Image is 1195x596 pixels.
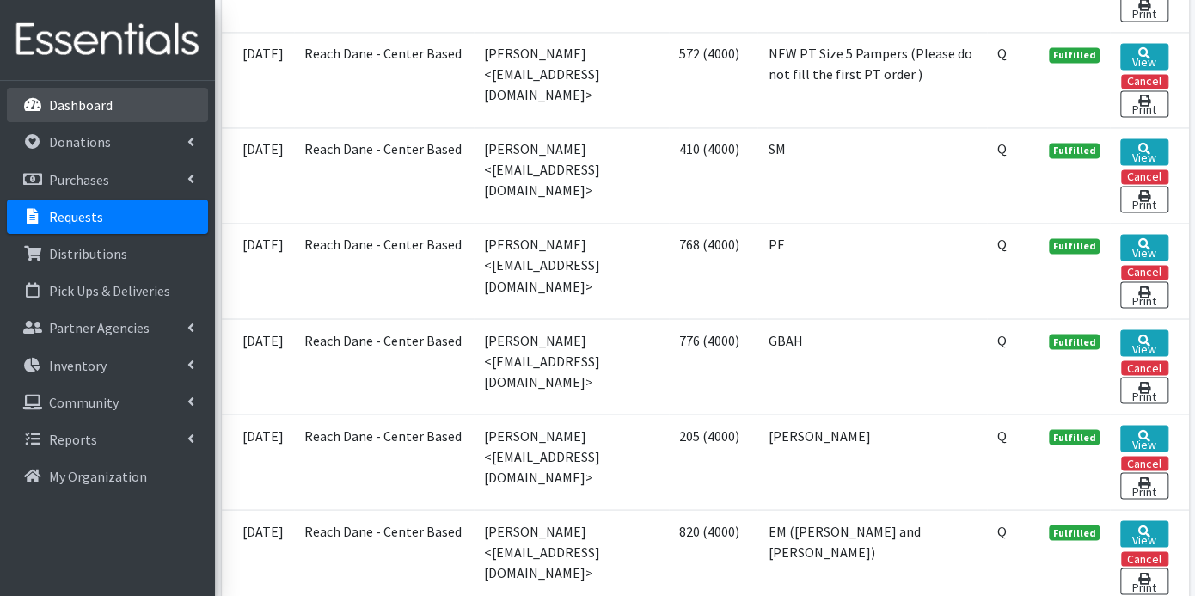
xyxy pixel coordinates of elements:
p: Pick Ups & Deliveries [49,282,170,299]
td: 768 (4000) [669,223,758,318]
td: 572 (4000) [669,32,758,127]
a: View [1120,425,1167,452]
a: Requests [7,200,208,234]
p: Inventory [49,357,107,374]
a: My Organization [7,459,208,494]
button: Cancel [1121,74,1168,89]
a: Partner Agencies [7,310,208,345]
abbr: Quantity [997,331,1007,348]
td: [DATE] [222,318,294,414]
td: [DATE] [222,127,294,223]
td: NEW PT Size 5 Pampers (Please do not fill the first PT order ) [757,32,986,127]
span: Fulfilled [1049,525,1100,540]
span: Fulfilled [1049,238,1100,254]
td: [PERSON_NAME] <[EMAIL_ADDRESS][DOMAIN_NAME]> [474,223,669,318]
button: Cancel [1121,169,1168,184]
span: Fulfilled [1049,47,1100,63]
abbr: Quantity [997,427,1007,444]
td: GBAH [757,318,986,414]
a: Purchases [7,163,208,197]
td: 205 (4000) [669,414,758,509]
p: Requests [49,208,103,225]
abbr: Quantity [997,45,1007,62]
td: [DATE] [222,414,294,509]
td: SM [757,127,986,223]
a: View [1120,329,1167,356]
td: [PERSON_NAME] <[EMAIL_ADDRESS][DOMAIN_NAME]> [474,127,669,223]
a: Print [1120,186,1167,212]
p: Dashboard [49,96,113,114]
p: Reports [49,431,97,448]
span: Fulfilled [1049,429,1100,445]
td: 776 (4000) [669,318,758,414]
td: [PERSON_NAME] <[EMAIL_ADDRESS][DOMAIN_NAME]> [474,318,669,414]
td: Reach Dane - Center Based [294,32,474,127]
button: Cancel [1121,551,1168,566]
a: Pick Ups & Deliveries [7,273,208,308]
a: Reports [7,422,208,457]
p: Distributions [49,245,127,262]
td: [DATE] [222,32,294,127]
td: [DATE] [222,223,294,318]
a: Distributions [7,237,208,271]
p: Donations [49,133,111,151]
a: View [1120,138,1167,165]
a: View [1120,43,1167,70]
a: Print [1120,472,1167,499]
td: Reach Dane - Center Based [294,223,474,318]
a: View [1120,234,1167,261]
button: Cancel [1121,360,1168,375]
a: Donations [7,125,208,159]
abbr: Quantity [997,236,1007,253]
p: Community [49,394,119,411]
td: [PERSON_NAME] <[EMAIL_ADDRESS][DOMAIN_NAME]> [474,32,669,127]
td: Reach Dane - Center Based [294,127,474,223]
abbr: Quantity [997,522,1007,539]
a: Print [1120,568,1167,594]
td: [PERSON_NAME] <[EMAIL_ADDRESS][DOMAIN_NAME]> [474,414,669,509]
td: PF [757,223,986,318]
p: Partner Agencies [49,319,150,336]
a: Print [1120,377,1167,403]
span: Fulfilled [1049,143,1100,158]
p: My Organization [49,468,147,485]
a: Print [1120,90,1167,117]
td: Reach Dane - Center Based [294,318,474,414]
abbr: Quantity [997,140,1007,157]
span: Fulfilled [1049,334,1100,349]
td: [PERSON_NAME] [757,414,986,509]
button: Cancel [1121,456,1168,470]
button: Cancel [1121,265,1168,280]
a: View [1120,520,1167,547]
a: Inventory [7,348,208,383]
p: Purchases [49,171,109,188]
a: Dashboard [7,88,208,122]
a: Print [1120,281,1167,308]
td: 410 (4000) [669,127,758,223]
img: HumanEssentials [7,11,208,69]
td: Reach Dane - Center Based [294,414,474,509]
a: Community [7,385,208,420]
